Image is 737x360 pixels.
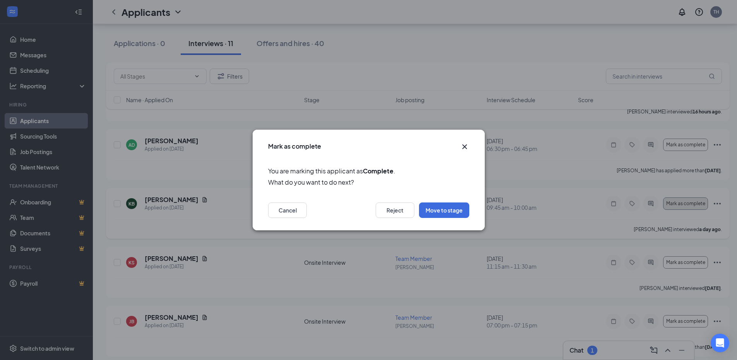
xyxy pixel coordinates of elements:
button: Cancel [268,202,307,218]
span: What do you want to do next? [268,177,469,187]
div: Open Intercom Messenger [711,334,729,352]
button: Reject [376,202,414,218]
b: Complete [363,167,393,175]
button: Close [460,142,469,151]
span: You are marking this applicant as . [268,166,469,176]
button: Move to stage [419,202,469,218]
h3: Mark as complete [268,142,321,151]
svg: Cross [460,142,469,151]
